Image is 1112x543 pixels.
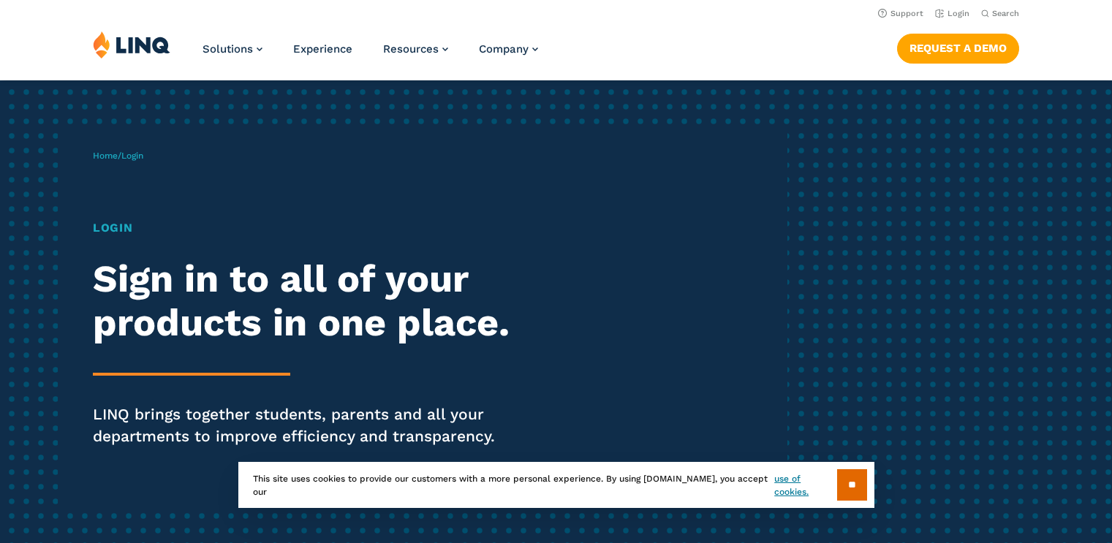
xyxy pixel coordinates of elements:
a: Experience [293,42,352,56]
button: Open Search Bar [981,8,1019,19]
a: Solutions [203,42,262,56]
a: Resources [383,42,448,56]
span: Search [992,9,1019,18]
h2: Sign in to all of your products in one place. [93,257,521,345]
span: / [93,151,143,161]
span: Resources [383,42,439,56]
nav: Primary Navigation [203,31,538,79]
a: Home [93,151,118,161]
a: Company [479,42,538,56]
span: Company [479,42,529,56]
a: Support [878,9,923,18]
h1: Login [93,219,521,237]
nav: Button Navigation [897,31,1019,63]
div: This site uses cookies to provide our customers with a more personal experience. By using [DOMAIN... [238,462,874,508]
a: Login [935,9,969,18]
a: use of cookies. [774,472,836,498]
img: LINQ | K‑12 Software [93,31,170,58]
span: Solutions [203,42,253,56]
p: LINQ brings together students, parents and all your departments to improve efficiency and transpa... [93,403,521,447]
a: Request a Demo [897,34,1019,63]
span: Login [121,151,143,161]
